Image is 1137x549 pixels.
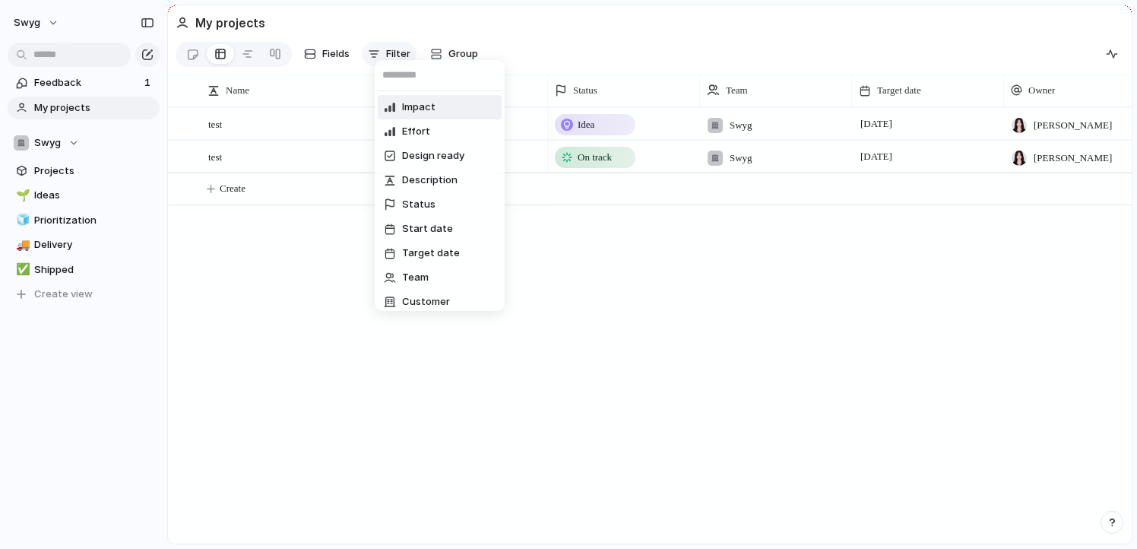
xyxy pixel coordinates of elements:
[402,294,450,309] span: Customer
[402,197,435,212] span: Status
[402,221,453,236] span: Start date
[402,246,460,261] span: Target date
[402,148,464,163] span: Design ready
[402,124,430,139] span: Effort
[402,173,458,188] span: Description
[402,270,429,285] span: Team
[402,100,435,115] span: Impact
